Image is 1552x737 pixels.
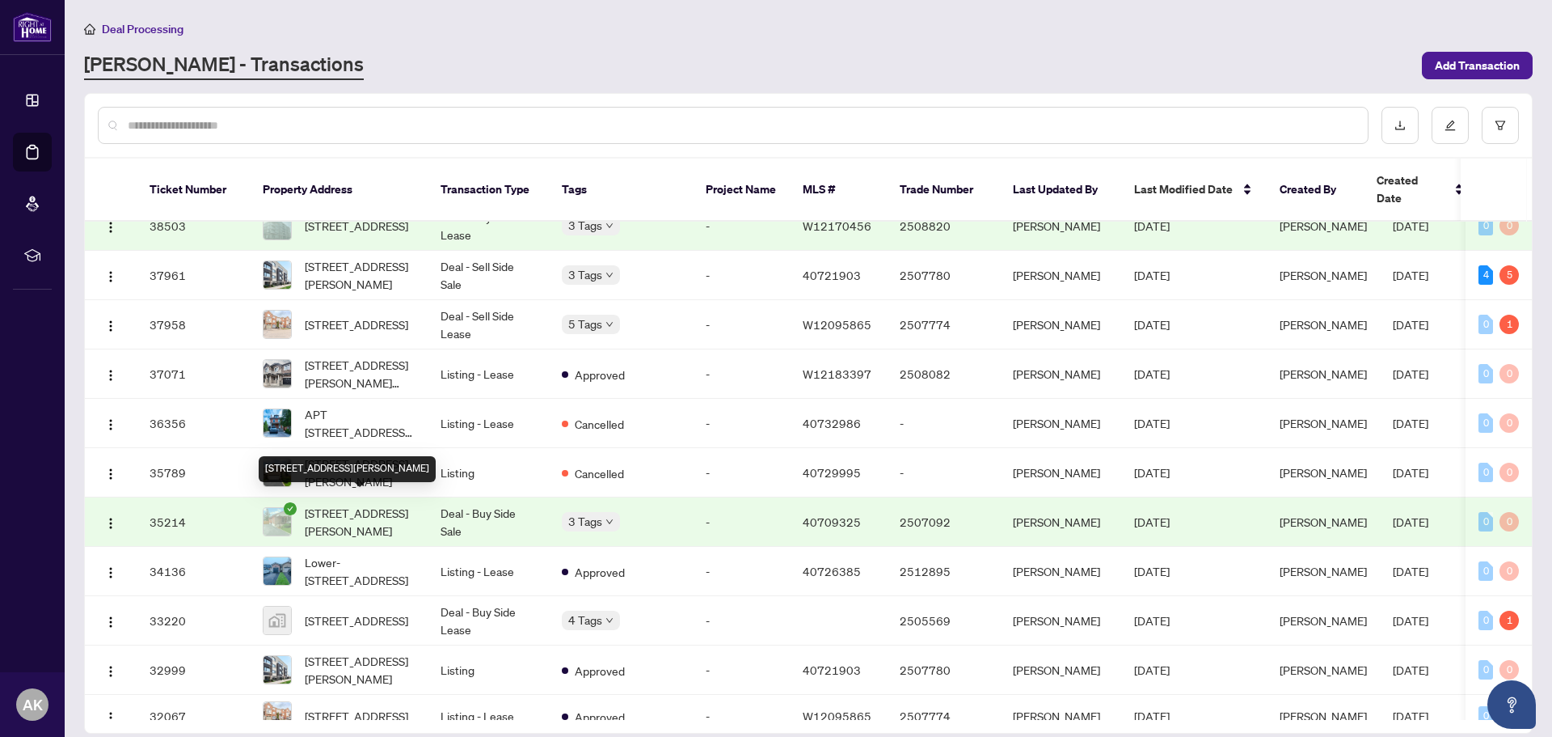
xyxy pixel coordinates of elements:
button: Logo [98,460,124,485]
span: filter [1495,120,1506,131]
span: [DATE] [1134,709,1170,723]
span: 5 Tags [568,315,602,333]
td: 38503 [137,201,250,251]
span: [STREET_ADDRESS] [305,707,408,725]
td: [PERSON_NAME] [1000,349,1121,399]
button: Logo [98,703,124,729]
td: [PERSON_NAME] [1000,646,1121,695]
span: check-circle [284,502,297,515]
img: Logo [104,468,117,481]
span: [STREET_ADDRESS][PERSON_NAME] [305,257,415,293]
span: down [605,222,614,230]
button: Logo [98,311,124,337]
td: [PERSON_NAME] [1000,448,1121,498]
th: Last Modified Date [1121,159,1267,222]
span: Last Modified Date [1134,180,1233,198]
span: [DATE] [1393,515,1428,529]
span: [STREET_ADDRESS] [305,612,408,629]
td: [PERSON_NAME] [1000,251,1121,300]
span: 3 Tags [568,216,602,235]
span: [DATE] [1134,317,1170,332]
span: down [605,616,614,625]
div: 0 [1478,315,1493,334]
a: [PERSON_NAME] - Transactions [84,51,364,80]
span: [DATE] [1134,564,1170,578]
td: Listing [428,448,549,498]
td: - [693,596,790,646]
span: [STREET_ADDRESS] [305,217,408,235]
span: [DATE] [1393,709,1428,723]
span: [STREET_ADDRESS][PERSON_NAME] [305,455,415,490]
th: Trade Number [887,159,1000,222]
span: Approved [575,708,625,726]
img: Logo [104,517,117,530]
th: Property Address [250,159,428,222]
td: 2507092 [887,498,1000,547]
span: download [1394,120,1406,131]
img: Logo [104,616,117,629]
td: - [693,251,790,300]
div: 5 [1499,265,1519,285]
span: [PERSON_NAME] [1280,709,1367,723]
th: Transaction Type [428,159,549,222]
span: [DATE] [1134,515,1170,529]
button: download [1381,107,1419,144]
th: Last Updated By [1000,159,1121,222]
span: [DATE] [1393,663,1428,677]
img: logo [13,12,52,42]
img: thumbnail-img [264,261,291,289]
td: 2512895 [887,547,1000,596]
span: Add Transaction [1435,53,1520,78]
span: Approved [575,662,625,680]
td: [PERSON_NAME] [1000,596,1121,646]
img: thumbnail-img [264,311,291,338]
span: [STREET_ADDRESS][PERSON_NAME] [305,504,415,540]
td: - [693,646,790,695]
div: 0 [1478,706,1493,726]
div: 0 [1499,216,1519,235]
div: 0 [1478,561,1493,581]
img: thumbnail-img [264,508,291,536]
span: [DATE] [1134,613,1170,628]
td: 35214 [137,498,250,547]
td: 37958 [137,300,250,349]
img: thumbnail-img [264,409,291,437]
td: 2505569 [887,596,1000,646]
th: Created Date [1364,159,1477,222]
td: [PERSON_NAME] [1000,547,1121,596]
span: [DATE] [1134,268,1170,282]
button: Logo [98,509,124,535]
div: 0 [1499,413,1519,433]
span: home [84,23,95,35]
div: 0 [1499,660,1519,680]
span: 40709325 [803,515,861,529]
td: [PERSON_NAME] [1000,399,1121,448]
span: [PERSON_NAME] [1280,465,1367,480]
button: Open asap [1487,680,1536,729]
td: 37961 [137,251,250,300]
td: - [693,349,790,399]
div: 0 [1499,463,1519,482]
span: [DATE] [1393,416,1428,430]
td: Deal - Buy Side Lease [428,201,549,251]
button: Add Transaction [1422,52,1533,79]
button: Logo [98,558,124,584]
span: [DATE] [1134,366,1170,381]
span: 3 Tags [568,512,602,531]
td: - [887,448,1000,498]
div: 0 [1478,364,1493,383]
span: [PERSON_NAME] [1280,613,1367,628]
span: 3 Tags [568,265,602,284]
td: Listing - Lease [428,547,549,596]
img: thumbnail-img [264,656,291,684]
span: 40729995 [803,465,861,480]
div: 1 [1499,315,1519,334]
img: Logo [104,221,117,234]
button: Logo [98,361,124,387]
img: Logo [104,711,117,724]
div: 4 [1478,265,1493,285]
td: Deal - Buy Side Lease [428,596,549,646]
td: 34136 [137,547,250,596]
th: Project Name [693,159,790,222]
span: [DATE] [1393,317,1428,332]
